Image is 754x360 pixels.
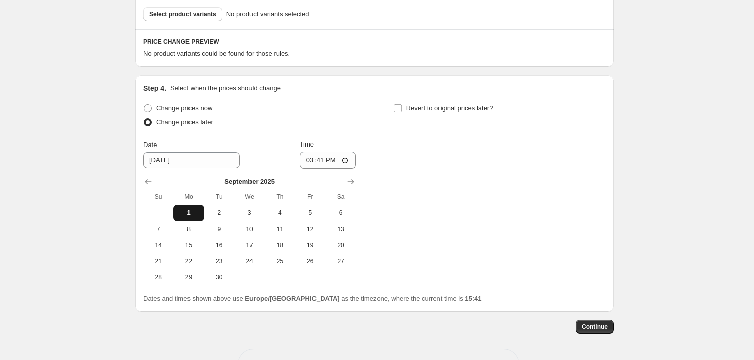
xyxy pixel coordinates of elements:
span: 26 [299,257,322,265]
button: Friday September 19 2025 [295,237,326,253]
th: Tuesday [204,189,234,205]
span: 11 [269,225,291,233]
button: Sunday September 14 2025 [143,237,173,253]
button: Thursday September 4 2025 [265,205,295,221]
span: 6 [330,209,352,217]
h2: Step 4. [143,83,166,93]
span: 8 [177,225,200,233]
span: 13 [330,225,352,233]
button: Sunday September 7 2025 [143,221,173,237]
button: Thursday September 11 2025 [265,221,295,237]
span: Su [147,193,169,201]
span: Sa [330,193,352,201]
span: 29 [177,273,200,281]
th: Thursday [265,189,295,205]
span: Revert to original prices later? [406,104,493,112]
th: Saturday [326,189,356,205]
span: No product variants selected [226,9,309,19]
span: 15 [177,241,200,249]
span: We [238,193,261,201]
button: Wednesday September 17 2025 [234,237,265,253]
th: Wednesday [234,189,265,205]
button: Wednesday September 3 2025 [234,205,265,221]
span: 17 [238,241,261,249]
th: Monday [173,189,204,205]
span: Select product variants [149,10,216,18]
span: No product variants could be found for those rules. [143,50,290,57]
button: Friday September 12 2025 [295,221,326,237]
span: 21 [147,257,169,265]
button: Friday September 26 2025 [295,253,326,269]
span: 10 [238,225,261,233]
span: 30 [208,273,230,281]
button: Monday September 22 2025 [173,253,204,269]
button: Monday September 8 2025 [173,221,204,237]
button: Select product variants [143,7,222,21]
span: 7 [147,225,169,233]
button: Tuesday September 16 2025 [204,237,234,253]
button: Thursday September 25 2025 [265,253,295,269]
button: Show previous month, August 2025 [141,175,155,189]
span: 14 [147,241,169,249]
span: 27 [330,257,352,265]
th: Sunday [143,189,173,205]
b: Europe/[GEOGRAPHIC_DATA] [245,295,339,302]
button: Monday September 15 2025 [173,237,204,253]
span: 20 [330,241,352,249]
button: Tuesday September 9 2025 [204,221,234,237]
button: Friday September 5 2025 [295,205,326,221]
button: Monday September 29 2025 [173,269,204,285]
span: 23 [208,257,230,265]
button: Sunday September 21 2025 [143,253,173,269]
button: Saturday September 6 2025 [326,205,356,221]
button: Tuesday September 2 2025 [204,205,234,221]
button: Show next month, October 2025 [344,175,358,189]
span: Date [143,141,157,149]
button: Thursday September 18 2025 [265,237,295,253]
span: 16 [208,241,230,249]
span: 3 [238,209,261,217]
button: Wednesday September 24 2025 [234,253,265,269]
button: Monday September 1 2025 [173,205,204,221]
span: 5 [299,209,322,217]
span: 2 [208,209,230,217]
button: Tuesday September 23 2025 [204,253,234,269]
span: 22 [177,257,200,265]
span: Continue [582,323,608,331]
span: Fr [299,193,322,201]
p: Select when the prices should change [170,83,281,93]
span: 25 [269,257,291,265]
input: 12:00 [300,152,356,169]
h6: PRICE CHANGE PREVIEW [143,38,606,46]
span: 1 [177,209,200,217]
b: 15:41 [465,295,481,302]
th: Friday [295,189,326,205]
span: Th [269,193,291,201]
span: 28 [147,273,169,281]
input: 8/22/2025 [143,152,240,168]
span: Change prices now [156,104,212,112]
span: 12 [299,225,322,233]
button: Wednesday September 10 2025 [234,221,265,237]
span: 24 [238,257,261,265]
span: Dates and times shown above use as the timezone, where the current time is [143,295,482,302]
span: 18 [269,241,291,249]
button: Saturday September 20 2025 [326,237,356,253]
button: Saturday September 27 2025 [326,253,356,269]
span: Tu [208,193,230,201]
span: 9 [208,225,230,233]
button: Tuesday September 30 2025 [204,269,234,285]
span: 19 [299,241,322,249]
span: 4 [269,209,291,217]
button: Continue [576,320,614,334]
button: Saturday September 13 2025 [326,221,356,237]
span: Time [300,140,314,148]
span: Mo [177,193,200,201]
span: Change prices later [156,118,213,126]
button: Sunday September 28 2025 [143,269,173,285]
